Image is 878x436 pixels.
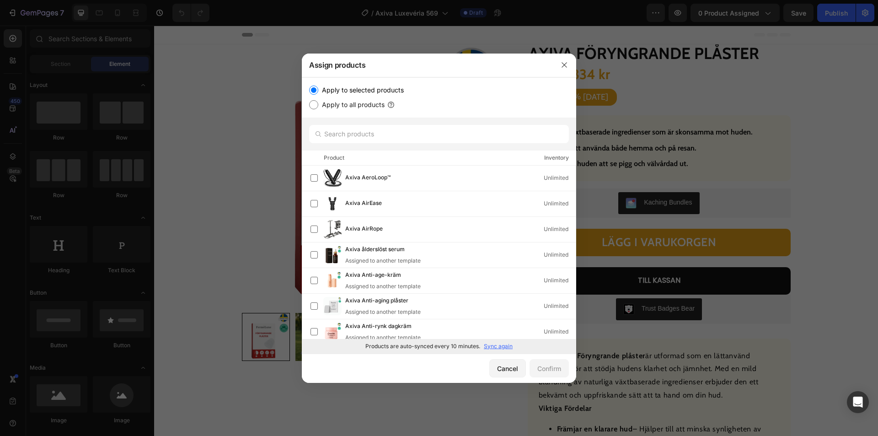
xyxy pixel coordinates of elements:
[544,276,576,285] div: Unlimited
[490,172,538,182] div: Kaching Bundles
[544,153,569,162] div: Inventory
[365,342,480,350] p: Products are auto-synced every 10 minutes.
[544,327,576,336] div: Unlimited
[497,364,518,373] div: Cancel
[323,297,342,315] img: product-img
[544,301,576,311] div: Unlimited
[323,194,342,213] img: product-img
[448,208,562,226] div: LÄGG I VARUKORGEN
[345,257,421,265] div: Assigned to another template
[484,342,513,350] p: Sync again
[323,220,342,238] img: product-img
[385,326,491,334] strong: FerméLuxe Föryngrande plåster
[484,248,526,262] div: TILL KASSAN
[318,99,385,110] label: Apply to all products
[345,322,412,332] span: Axiva Anti-rynk dagkräm
[381,65,408,78] div: SPARA
[489,359,526,377] button: Cancel
[385,378,438,387] strong: Viktiga Fördelar
[345,270,401,280] span: Axiva Anti-age-kräm
[323,271,342,290] img: product-img
[309,125,569,143] input: Search products
[537,364,561,373] div: Confirm
[544,173,576,183] div: Unlimited
[323,169,342,187] img: product-img
[417,39,457,59] div: 334 kr
[462,273,548,295] button: Trust Badges Bear
[530,359,569,377] button: Confirm
[345,173,391,183] span: Axiva AeroLoop™
[345,245,405,255] span: Axiva ålderslöst serum
[408,65,428,77] div: 50%
[345,199,382,209] span: Axiva AirEase
[323,323,342,341] img: product-img
[398,118,542,127] strong: Enkel att använda både hemma och på resan.
[403,399,479,408] strong: Främjar en klarare hud
[345,296,408,306] span: Axiva Anti-aging plåster
[847,391,869,413] div: Open Intercom Messenger
[374,203,637,231] button: LÄGG I VARUKORGEN
[345,334,426,342] div: Assigned to another template
[385,326,605,374] p: är utformad som en lättanvänd hudpatch för att stödja hudens klarhet och jämnhet. Med en mild bla...
[398,134,534,142] strong: Hjälper huden att se pigg och välvårdad ut.
[374,19,637,37] h1: Axiva Föryngrande plåster
[302,53,552,77] div: Assign products
[544,225,576,234] div: Unlimited
[318,85,404,96] label: Apply to selected products
[302,77,576,354] div: />
[374,39,413,59] div: 669 kr
[345,282,421,291] div: Assigned to another template
[345,224,383,234] span: Axiva AirRope
[345,308,423,316] div: Assigned to another template
[398,102,599,111] strong: Med växtbaserade ingredienser som är skonsamma mot huden.
[428,65,455,78] div: [DATE]
[323,246,342,264] img: product-img
[374,242,637,269] button: TILL KASSAN
[487,278,541,288] div: Trust Badges Bear
[403,397,626,424] li: – Hjälper till att minska synligheten av oönskade märken på hudens yta.
[544,250,576,259] div: Unlimited
[464,167,545,188] button: Kaching Bundles
[471,172,482,183] img: KachingBundles.png
[324,153,344,162] div: Product
[469,278,480,289] img: CLDR_q6erfwCEAE=.png
[544,199,576,208] div: Unlimited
